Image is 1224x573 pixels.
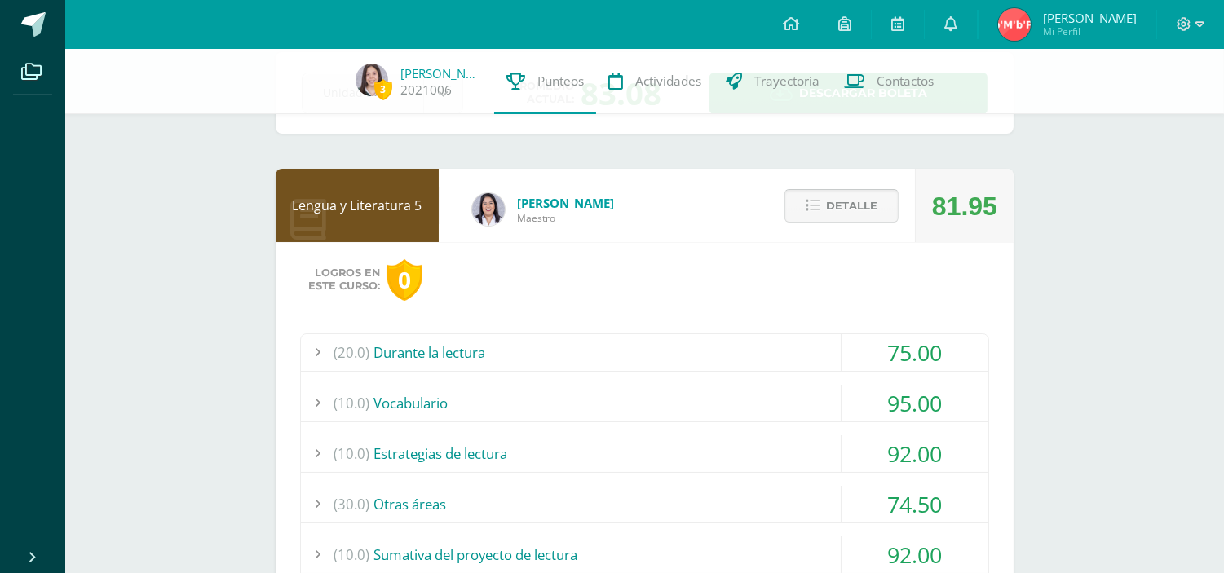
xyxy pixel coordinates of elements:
[537,73,584,90] span: Punteos
[842,435,988,472] div: 92.00
[374,79,392,99] span: 3
[517,195,614,211] span: [PERSON_NAME]
[494,49,596,114] a: Punteos
[308,267,380,293] span: Logros en este curso:
[334,334,369,371] span: (20.0)
[826,191,877,221] span: Detalle
[754,73,820,90] span: Trayectoria
[842,536,988,573] div: 92.00
[596,49,714,114] a: Actividades
[1043,10,1137,26] span: [PERSON_NAME]
[356,64,388,96] img: 3e8caf98d58fd82dbc8d372b63dd9bb0.png
[832,49,946,114] a: Contactos
[301,334,988,371] div: Durante la lectura
[932,170,997,243] div: 81.95
[998,8,1031,41] img: ca3c5678045a47df34288d126a1d4061.png
[517,211,614,225] span: Maestro
[301,385,988,421] div: Vocabulario
[400,65,482,82] a: [PERSON_NAME]
[1043,24,1137,38] span: Mi Perfil
[301,486,988,522] div: Otras áreas
[301,435,988,472] div: Estrategias de lectura
[301,536,988,573] div: Sumativa del proyecto de lectura
[276,169,439,242] div: Lengua y Literatura 5
[334,435,369,472] span: (10.0)
[842,334,988,371] div: 75.00
[472,193,505,226] img: fd1196377973db38ffd7ffd912a4bf7e.png
[334,486,369,522] span: (30.0)
[877,73,934,90] span: Contactos
[334,385,369,421] span: (10.0)
[334,536,369,573] span: (10.0)
[842,385,988,421] div: 95.00
[842,486,988,522] div: 74.50
[400,82,452,99] a: 2021006
[784,189,899,223] button: Detalle
[714,49,832,114] a: Trayectoria
[635,73,701,90] span: Actividades
[387,259,422,301] div: 0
